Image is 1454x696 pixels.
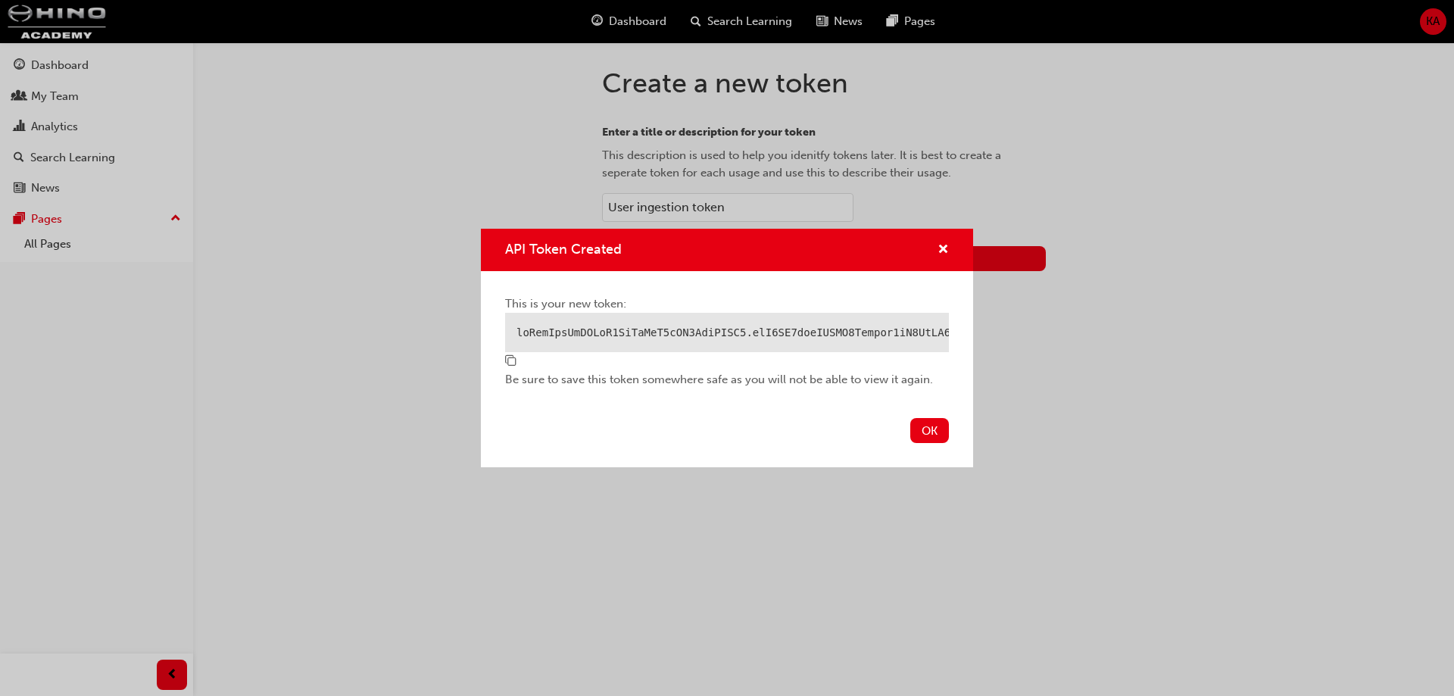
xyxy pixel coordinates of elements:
[505,297,626,311] span: This is your new token:
[505,352,516,371] button: copy-icon
[938,244,949,257] span: cross-icon
[505,241,622,257] span: API Token Created
[910,418,949,443] button: OK
[938,241,949,260] button: cross-icon
[481,229,973,468] div: API Token Created
[505,355,516,369] span: copy-icon
[505,373,933,386] span: Be sure to save this token somewhere safe as you will not be able to view it again.
[505,313,949,353] div: loRemIpsUmDOLoR1SiTaMeT5cON3AdiPISC5.elI6SE7doeIUSMO8Tempor1iN8UtLA64EtdolO0mAG1ALIQ0EnImAdM8VEN4...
